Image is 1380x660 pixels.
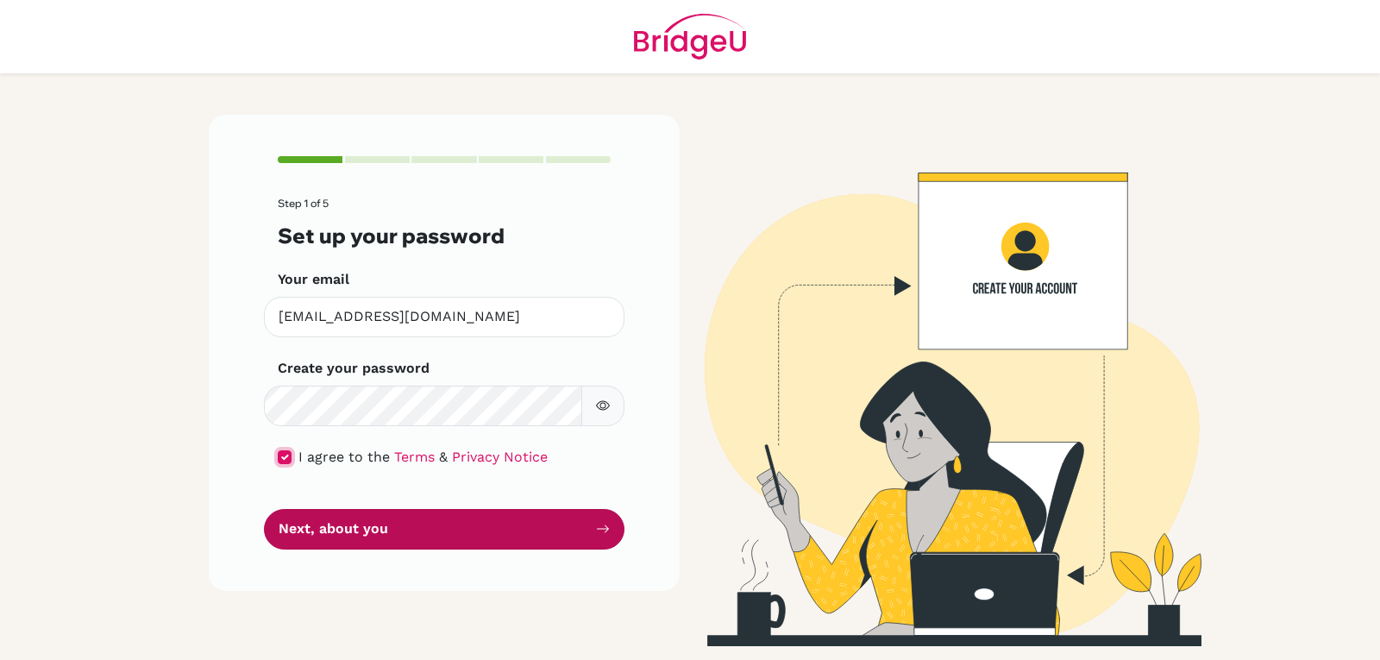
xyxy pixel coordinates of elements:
a: Privacy Notice [452,449,548,465]
span: Step 1 of 5 [278,197,329,210]
span: I agree to the [298,449,390,465]
button: Next, about you [264,509,624,550]
a: Terms [394,449,435,465]
label: Your email [278,269,349,290]
input: Insert your email* [264,297,624,337]
h3: Set up your password [278,223,611,248]
label: Create your password [278,358,430,379]
span: & [439,449,448,465]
